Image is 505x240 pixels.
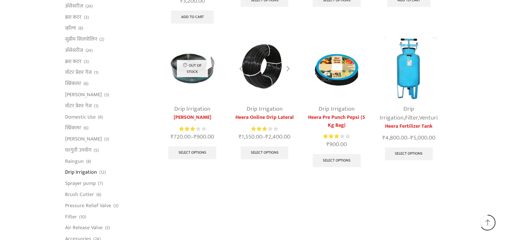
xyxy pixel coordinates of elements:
span: (3) [104,92,109,98]
a: स्प्रिंकलर [65,122,81,134]
a: सुप्रीम सिलपोलिन [65,34,97,45]
a: Pressure Relief Valve [65,200,111,211]
span: Rated out of 5 [323,133,338,140]
span: ₹ [326,140,329,149]
a: Select options for “Heera Online Drip Lateral” [241,146,289,160]
span: ₹ [410,133,413,143]
bdi: 900.00 [194,132,214,142]
a: Drip Irrigation [174,104,210,114]
img: Heera Fertilizer Tank [378,37,440,99]
a: [PERSON_NAME] [65,89,102,100]
bdi: 900.00 [326,140,347,149]
span: (1) [94,69,98,76]
img: Krishi Pipe [161,37,224,99]
a: अ‍ॅसेसरीज [65,45,83,56]
span: – [233,133,296,142]
a: Venturi [419,113,438,123]
span: Rated out of 5 [179,125,197,132]
img: Heera Pre Punch Pepsi [305,37,368,99]
a: Select options for “Heera Pre Punch Pepsi (5 Kg Bag)” [313,154,361,167]
a: Heera Fertilizer Tank [378,122,440,130]
span: (24) [85,47,93,54]
div: Rated 2.86 out of 5 [323,133,350,140]
span: (24) [85,3,93,10]
span: (6) [98,114,103,120]
bdi: 5,000.00 [410,133,435,143]
span: (3) [104,136,109,142]
span: – [161,133,224,142]
span: (3) [113,203,118,209]
a: स्प्रिंकलर [65,78,81,89]
span: (10) [79,214,86,220]
p: Out of stock [177,60,208,77]
bdi: 1,550.00 [239,132,262,142]
a: ब्रश कटर [65,56,82,67]
a: Air Release Valve [65,222,103,233]
a: वॉटर प्रेशर गेज [65,100,92,111]
a: Filter [65,211,77,222]
a: वॉटर प्रेशर गेज [65,67,92,78]
a: Drip Irrigation [319,104,355,114]
span: (1) [94,103,98,109]
a: Sprayer pump [65,178,96,189]
span: Rated out of 5 [251,125,268,132]
a: अ‍ॅसेसरीज [65,0,83,11]
div: Rated 3.25 out of 5 [179,125,206,132]
a: Drip Irrigation [247,104,283,114]
span: (5) [94,147,99,154]
a: व्हाॅल्व [65,23,76,34]
a: Drip Irrigation [380,104,414,123]
span: (8) [86,158,91,165]
a: Brush Cutter [65,189,94,200]
span: ₹ [265,132,268,142]
span: ₹ [239,132,242,142]
a: Drip Irrigation [65,167,97,178]
span: ₹ [171,132,174,142]
span: (3) [105,225,110,231]
a: Select options for “Krishi Pipe” [168,146,216,160]
span: (7) [98,180,103,187]
span: (3) [84,14,89,21]
span: (6) [96,191,101,198]
span: ₹ [194,132,197,142]
a: [PERSON_NAME] [65,134,102,145]
bdi: 2,400.00 [265,132,290,142]
a: Domestic Use [65,111,96,122]
a: Select options for “Heera Fertilizer Tank” [385,147,433,161]
div: Rated 3.08 out of 5 [251,125,278,132]
a: Heera Pre Punch Pepsi (5 Kg Bag) [305,114,368,129]
a: ब्रश कटर [65,11,82,23]
bdi: 720.00 [171,132,191,142]
span: (12) [99,169,106,176]
a: Raingun [65,156,84,167]
a: [PERSON_NAME] [161,114,224,121]
span: (6) [84,80,88,87]
span: (6) [84,125,88,131]
a: घरगुती उपयोग [65,144,91,156]
span: (2) [99,36,104,43]
span: – [378,134,440,142]
a: Filter [405,113,418,123]
a: Heera Online Drip Lateral [233,114,296,121]
span: (3) [84,58,89,65]
bdi: 4,800.00 [382,133,407,143]
span: (6) [78,25,83,32]
a: Add to cart: “HEERA PIPE MASTER HIGH PRESSURE” [171,11,214,24]
img: Heera Online Drip Lateral [233,37,296,99]
div: , , [378,105,440,122]
span: ₹ [382,133,385,143]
